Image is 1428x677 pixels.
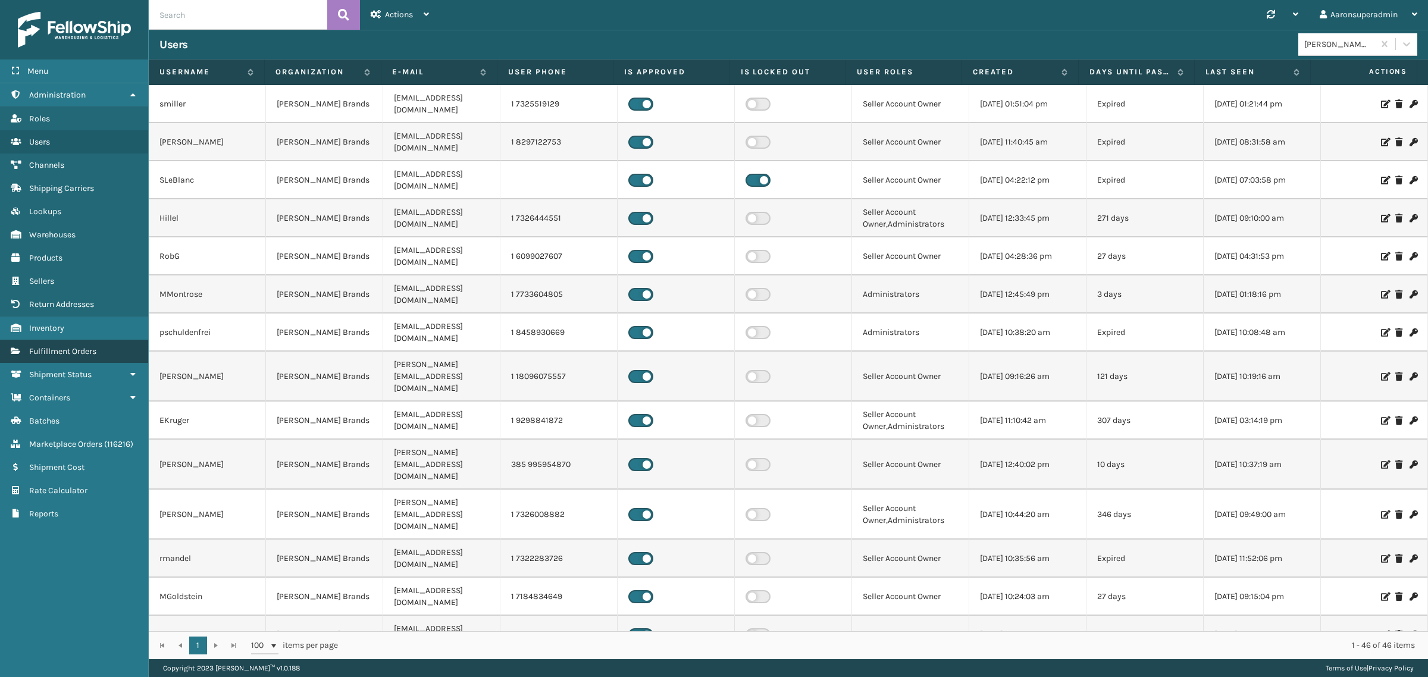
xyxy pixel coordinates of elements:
[852,275,969,314] td: Administrators
[1410,510,1417,519] i: Change Password
[149,352,266,402] td: [PERSON_NAME]
[29,299,94,309] span: Return Addresses
[149,540,266,578] td: rmandel
[149,123,266,161] td: [PERSON_NAME]
[29,369,92,380] span: Shipment Status
[1410,100,1417,108] i: Change Password
[1410,460,1417,469] i: Change Password
[29,509,58,519] span: Reports
[500,540,618,578] td: 1 7322283726
[29,462,84,472] span: Shipment Cost
[29,90,86,100] span: Administration
[500,352,618,402] td: 1 18096075557
[29,416,59,426] span: Batches
[508,67,602,77] label: User phone
[266,275,383,314] td: [PERSON_NAME] Brands
[385,10,413,20] span: Actions
[852,199,969,237] td: Seller Account Owner,Administrators
[383,123,500,161] td: [EMAIL_ADDRESS][DOMAIN_NAME]
[1410,372,1417,381] i: Change Password
[275,67,358,77] label: Organization
[1410,214,1417,222] i: Change Password
[500,199,618,237] td: 1 7326444551
[383,161,500,199] td: [EMAIL_ADDRESS][DOMAIN_NAME]
[149,275,266,314] td: MMontrose
[159,67,242,77] label: Username
[1086,314,1204,352] td: Expired
[1086,85,1204,123] td: Expired
[159,37,188,52] h3: Users
[29,346,96,356] span: Fulfillment Orders
[149,85,266,123] td: smiller
[383,616,500,654] td: [EMAIL_ADDRESS][DOMAIN_NAME]
[29,276,54,286] span: Sellers
[1395,460,1402,469] i: Delete
[1410,138,1417,146] i: Change Password
[1204,199,1321,237] td: [DATE] 09:10:00 am
[29,114,50,124] span: Roles
[969,199,1086,237] td: [DATE] 12:33:45 pm
[383,275,500,314] td: [EMAIL_ADDRESS][DOMAIN_NAME]
[500,237,618,275] td: 1 6099027607
[149,199,266,237] td: Hillel
[1381,290,1388,299] i: Edit
[1381,252,1388,261] i: Edit
[852,237,969,275] td: Seller Account Owner
[852,123,969,161] td: Seller Account Owner
[852,161,969,199] td: Seller Account Owner
[149,578,266,616] td: MGoldstein
[969,540,1086,578] td: [DATE] 10:35:56 am
[149,616,266,654] td: rweiss
[29,230,76,240] span: Warehouses
[1381,100,1388,108] i: Edit
[383,440,500,490] td: [PERSON_NAME][EMAIL_ADDRESS][DOMAIN_NAME]
[969,616,1086,654] td: [DATE] 01:24:05 pm
[355,640,1415,651] div: 1 - 46 of 46 items
[1395,328,1402,337] i: Delete
[1410,290,1417,299] i: Change Password
[266,578,383,616] td: [PERSON_NAME] Brands
[1395,372,1402,381] i: Delete
[1410,416,1417,425] i: Change Password
[1086,440,1204,490] td: 10 days
[969,440,1086,490] td: [DATE] 12:40:02 pm
[973,67,1055,77] label: Created
[969,161,1086,199] td: [DATE] 04:22:12 pm
[251,640,269,651] span: 100
[1205,67,1288,77] label: Last Seen
[500,578,618,616] td: 1 7184834649
[1326,659,1414,677] div: |
[1395,176,1402,184] i: Delete
[383,540,500,578] td: [EMAIL_ADDRESS][DOMAIN_NAME]
[1381,631,1388,639] i: Edit
[1395,554,1402,563] i: Delete
[29,183,94,193] span: Shipping Carriers
[266,237,383,275] td: [PERSON_NAME] Brands
[1204,314,1321,352] td: [DATE] 10:08:48 am
[29,137,50,147] span: Users
[852,490,969,540] td: Seller Account Owner,Administrators
[383,402,500,440] td: [EMAIL_ADDRESS][DOMAIN_NAME]
[1314,62,1414,82] span: Actions
[149,440,266,490] td: [PERSON_NAME]
[383,237,500,275] td: [EMAIL_ADDRESS][DOMAIN_NAME]
[1410,176,1417,184] i: Change Password
[29,253,62,263] span: Products
[1086,237,1204,275] td: 27 days
[1086,402,1204,440] td: 307 days
[149,402,266,440] td: EKruger
[1204,161,1321,199] td: [DATE] 07:03:58 pm
[1395,290,1402,299] i: Delete
[29,206,61,217] span: Lookups
[500,616,618,654] td: 1 7329049974
[266,161,383,199] td: [PERSON_NAME] Brands
[852,85,969,123] td: Seller Account Owner
[1326,664,1367,672] a: Terms of Use
[1204,616,1321,654] td: [DATE] 10:12:23 am
[969,490,1086,540] td: [DATE] 10:44:20 am
[266,85,383,123] td: [PERSON_NAME] Brands
[266,352,383,402] td: [PERSON_NAME] Brands
[189,637,207,654] a: 1
[1381,460,1388,469] i: Edit
[149,314,266,352] td: pschuldenfrei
